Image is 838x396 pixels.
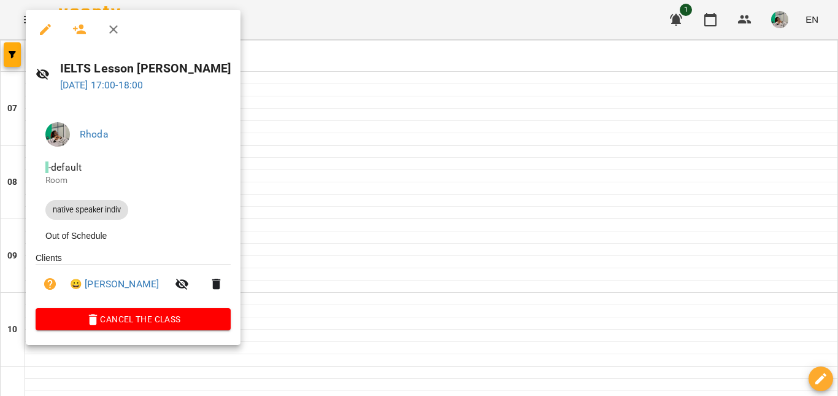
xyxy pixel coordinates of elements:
h6: IELTS Lesson [PERSON_NAME] [60,59,231,78]
p: Room [45,174,221,187]
li: Out of Schedule [36,225,231,247]
a: 😀 [PERSON_NAME] [70,277,159,292]
a: [DATE] 17:00-18:00 [60,79,144,91]
span: native speaker indiv [45,204,128,215]
span: - default [45,161,84,173]
span: Cancel the class [45,312,221,327]
button: Unpaid. Bill the attendance? [36,270,65,299]
ul: Clients [36,252,231,309]
a: Rhoda [80,128,109,140]
img: 078c503d515f29e44a6efff9a10fac63.jpeg [45,122,70,147]
button: Cancel the class [36,308,231,330]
